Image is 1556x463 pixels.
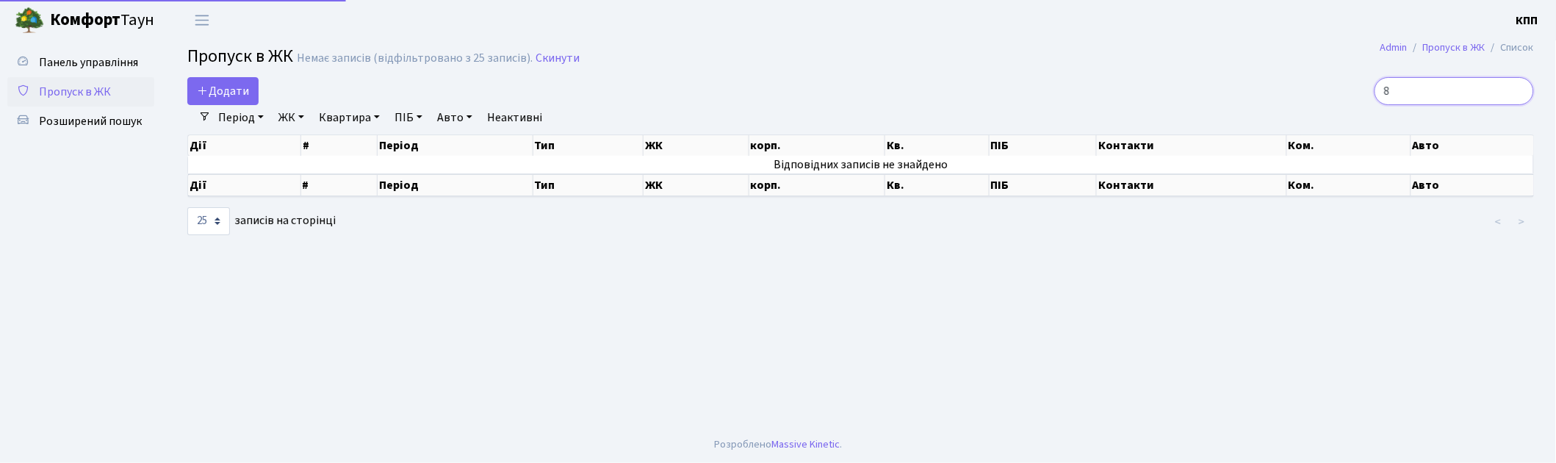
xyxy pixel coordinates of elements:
th: корп. [749,135,885,156]
a: Період [212,105,270,130]
th: Контакти [1097,135,1286,156]
div: Немає записів (відфільтровано з 25 записів). [297,51,533,65]
a: Massive Kinetic [771,437,840,452]
th: Тип [533,174,644,196]
th: ЖК [644,174,749,196]
th: Кв. [885,174,990,196]
a: Admin [1380,40,1408,55]
th: ПІБ [990,174,1098,196]
a: ЖК [273,105,310,130]
a: Додати [187,77,259,105]
nav: breadcrumb [1358,32,1556,63]
select: записів на сторінці [187,207,230,235]
input: Пошук... [1375,77,1534,105]
a: Авто [431,105,478,130]
th: Дії [188,135,301,156]
b: Комфорт [50,8,120,32]
a: Панель управління [7,48,154,77]
th: Період [378,174,533,196]
button: Переключити навігацію [184,8,220,32]
span: Додати [197,83,249,99]
span: Пропуск в ЖК [39,84,111,100]
li: Список [1485,40,1534,56]
th: # [301,174,378,196]
a: Розширений пошук [7,107,154,136]
th: корп. [749,174,885,196]
th: Ком. [1287,174,1411,196]
span: Таун [50,8,154,33]
th: ПІБ [990,135,1098,156]
th: Тип [533,135,644,156]
a: Пропуск в ЖК [1423,40,1485,55]
th: Дії [188,174,301,196]
div: Розроблено . [714,437,842,453]
th: ЖК [644,135,749,156]
th: Авто [1411,135,1535,156]
a: Неактивні [481,105,548,130]
a: Скинути [536,51,580,65]
a: Квартира [313,105,386,130]
a: ПІБ [389,105,428,130]
label: записів на сторінці [187,207,336,235]
td: Відповідних записів не знайдено [188,156,1534,173]
th: Період [378,135,533,156]
th: Авто [1411,174,1535,196]
a: Пропуск в ЖК [7,77,154,107]
th: Кв. [885,135,990,156]
a: КПП [1516,12,1538,29]
th: Ком. [1287,135,1411,156]
span: Панель управління [39,54,138,71]
span: Пропуск в ЖК [187,43,293,69]
th: # [301,135,378,156]
span: Розширений пошук [39,113,142,129]
img: logo.png [15,6,44,35]
th: Контакти [1097,174,1286,196]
